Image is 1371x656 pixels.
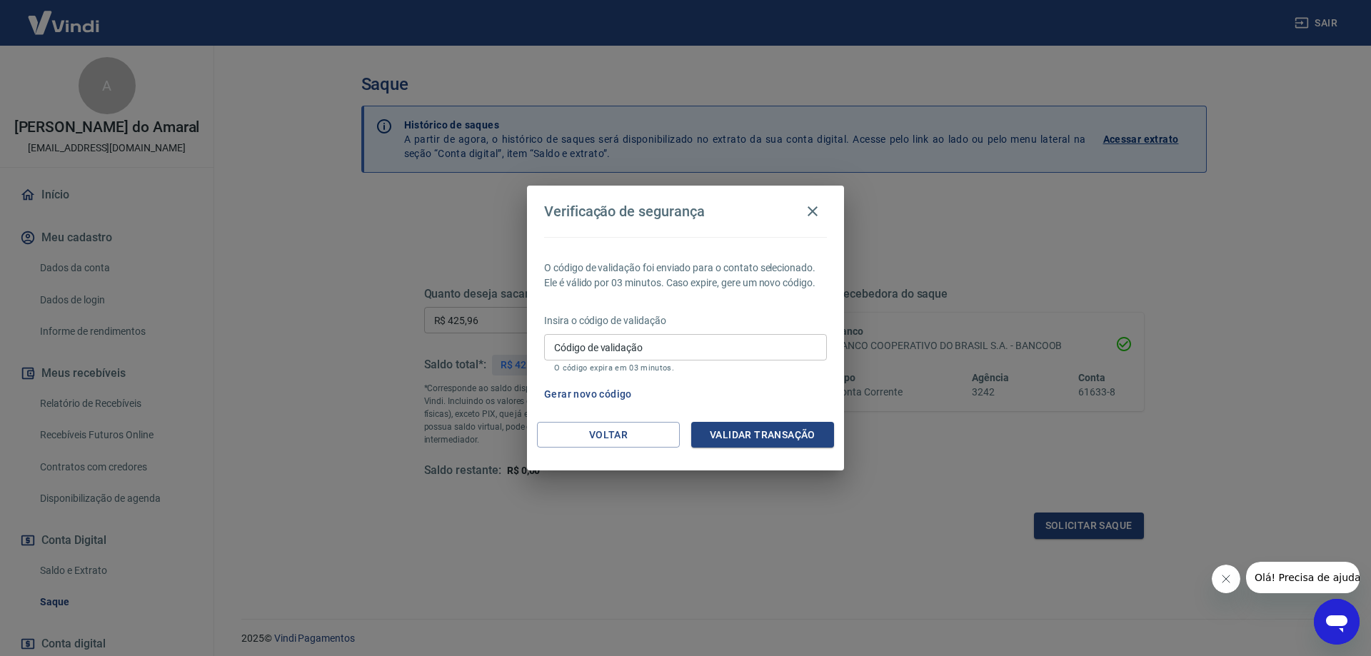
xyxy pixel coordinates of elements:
[9,10,120,21] span: Olá! Precisa de ajuda?
[544,313,827,328] p: Insira o código de validação
[544,261,827,291] p: O código de validação foi enviado para o contato selecionado. Ele é válido por 03 minutos. Caso e...
[544,203,705,220] h4: Verificação de segurança
[537,422,680,448] button: Voltar
[691,422,834,448] button: Validar transação
[538,381,638,408] button: Gerar novo código
[1212,565,1240,593] iframe: Fechar mensagem
[1246,562,1360,593] iframe: Mensagem da empresa
[1314,599,1360,645] iframe: Botão para abrir a janela de mensagens
[554,363,817,373] p: O código expira em 03 minutos.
